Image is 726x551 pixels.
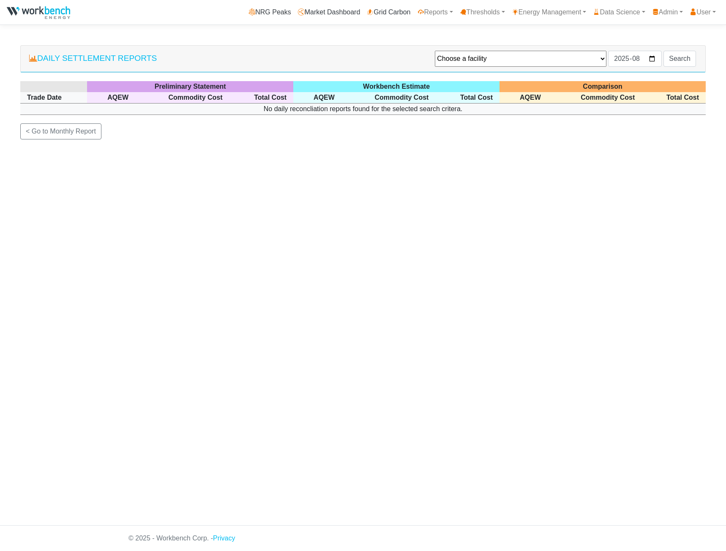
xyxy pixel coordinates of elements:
a: Privacy [213,535,235,542]
th: Total Cost [229,92,294,104]
th: Preliminary Statement [87,81,293,92]
a: < Go to Monthly Report [20,123,101,139]
th: Commodity Cost [548,92,642,104]
div: Daily Settlement Reports [29,52,157,65]
a: NRG Peaks [245,4,294,21]
a: Thresholds [456,4,508,21]
th: Workbench Estimate [293,81,499,92]
a: Energy Management [508,4,590,21]
a: Data Science [590,4,648,21]
a: Admin [649,4,686,21]
img: NRGPeaks.png [7,6,70,19]
th: Comparison [499,81,706,92]
td: No daily reconcliation reports found for the selected search critera. [20,103,706,115]
a: Reports [414,4,456,21]
th: Trade Date [20,92,87,104]
a: Market Dashboard [295,4,364,21]
th: Commodity Cost [341,92,436,104]
th: Total Cost [641,92,706,104]
th: Total Cost [435,92,499,104]
th: AQEW [87,92,135,104]
input: Search [663,51,696,67]
a: User [686,4,719,21]
a: Grid Carbon [363,4,414,21]
th: AQEW [499,92,548,104]
th: AQEW [293,92,341,104]
div: © 2025 - Workbench Corp. - [122,526,604,551]
th: Commodity Cost [135,92,229,104]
